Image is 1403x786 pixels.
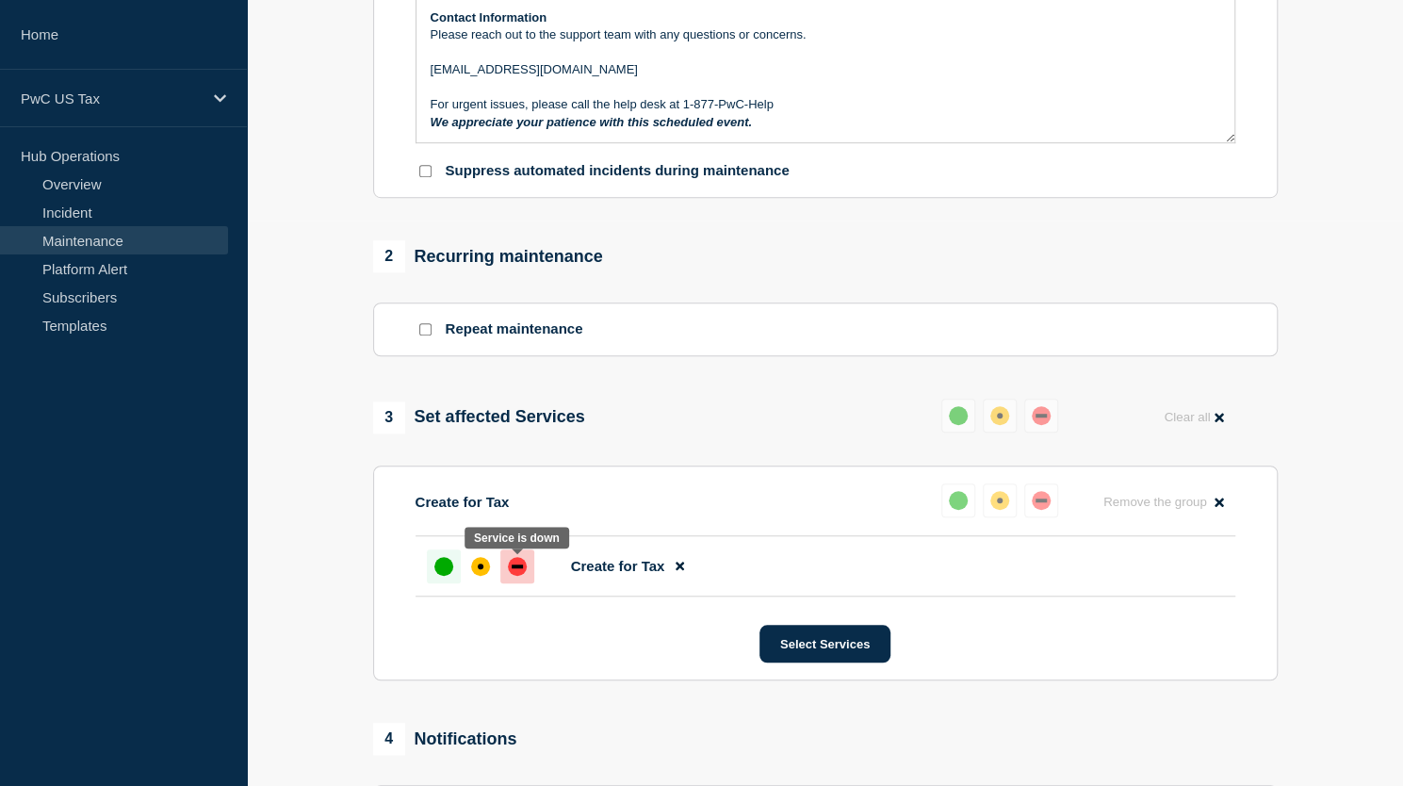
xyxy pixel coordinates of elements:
[949,406,968,425] div: up
[373,401,585,434] div: Set affected Services
[431,61,1220,78] p: [EMAIL_ADDRESS][DOMAIN_NAME]
[471,557,490,576] div: affected
[446,162,790,180] p: Suppress automated incidents during maintenance
[759,625,890,663] button: Select Services
[941,483,975,517] button: up
[373,401,405,434] span: 3
[446,320,583,338] p: Repeat maintenance
[1032,406,1051,425] div: down
[1024,483,1058,517] button: down
[431,96,1220,113] p: For urgent issues, please call the help desk at 1-877-PwC-Help
[571,558,665,574] span: Create for Tax
[474,532,560,545] div: Service is down
[373,240,603,272] div: Recurring maintenance
[373,240,405,272] span: 2
[373,723,517,755] div: Notifications
[416,494,510,510] p: Create for Tax
[941,399,975,433] button: up
[431,26,1220,43] p: Please reach out to the support team with any questions or concerns.
[21,90,202,106] p: PwC US Tax
[949,491,968,510] div: up
[990,406,1009,425] div: affected
[508,557,527,576] div: down
[431,115,752,129] em: We appreciate your patience with this scheduled event.
[434,557,453,576] div: up
[983,483,1017,517] button: affected
[431,10,547,25] strong: Contact Information
[419,323,432,336] input: Repeat maintenance
[983,399,1017,433] button: affected
[990,491,1009,510] div: affected
[1024,399,1058,433] button: down
[1103,495,1207,509] span: Remove the group
[1092,483,1235,520] button: Remove the group
[1032,491,1051,510] div: down
[419,165,432,177] input: Suppress automated incidents during maintenance
[373,723,405,755] span: 4
[1152,399,1234,435] button: Clear all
